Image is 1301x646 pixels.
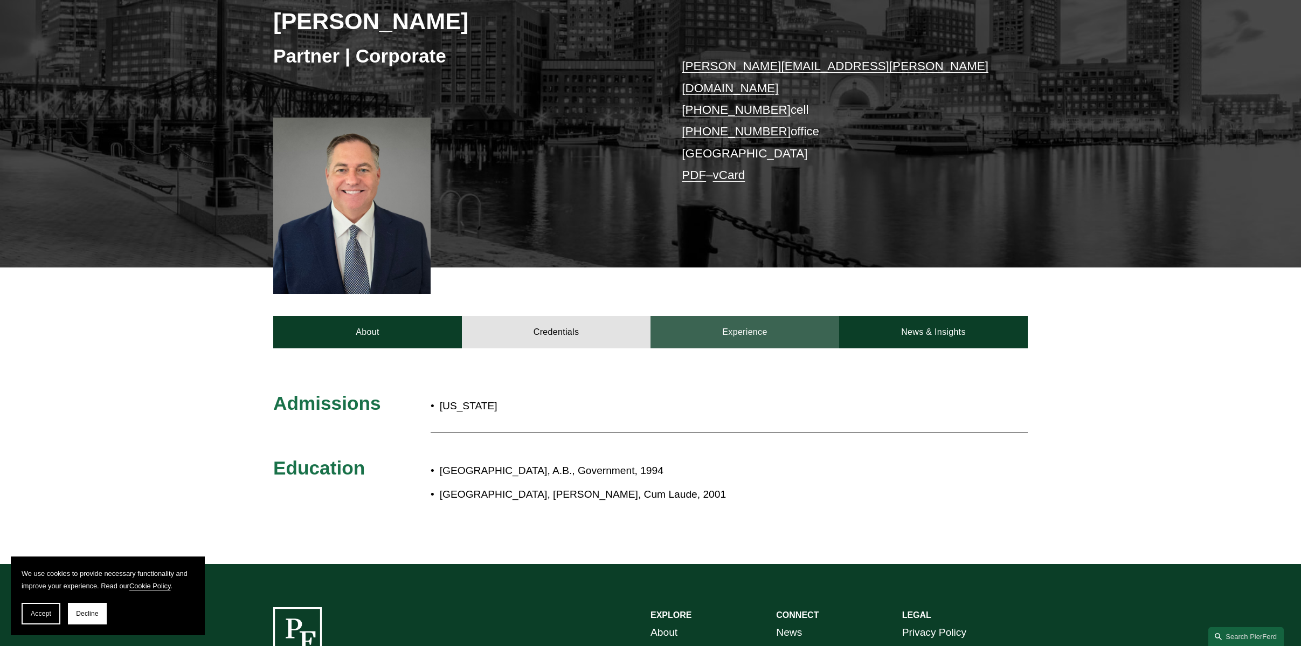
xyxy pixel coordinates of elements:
a: Experience [650,316,839,348]
span: Education [273,457,365,478]
strong: EXPLORE [650,610,691,620]
p: cell office [GEOGRAPHIC_DATA] – [682,56,996,186]
span: Decline [76,610,99,617]
p: We use cookies to provide necessary functionality and improve your experience. Read our . [22,567,194,592]
strong: LEGAL [902,610,931,620]
a: PDF [682,168,706,182]
a: Cookie Policy [129,582,171,590]
a: News [776,623,802,642]
a: About [650,623,677,642]
button: Decline [68,603,107,624]
a: Credentials [462,316,650,348]
button: Accept [22,603,60,624]
a: [PHONE_NUMBER] [682,103,791,116]
a: Search this site [1208,627,1284,646]
a: Privacy Policy [902,623,966,642]
span: Admissions [273,393,380,414]
a: vCard [713,168,745,182]
a: [PERSON_NAME][EMAIL_ADDRESS][PERSON_NAME][DOMAIN_NAME] [682,59,988,94]
strong: CONNECT [776,610,819,620]
h2: [PERSON_NAME] [273,7,650,35]
a: [PHONE_NUMBER] [682,125,791,138]
section: Cookie banner [11,556,205,635]
p: [GEOGRAPHIC_DATA], [PERSON_NAME], Cum Laude, 2001 [440,485,933,504]
p: [GEOGRAPHIC_DATA], A.B., Government, 1994 [440,462,933,480]
a: News & Insights [839,316,1028,348]
a: About [273,316,462,348]
p: [US_STATE] [440,397,714,416]
h3: Partner | Corporate [273,44,650,68]
span: Accept [31,610,51,617]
